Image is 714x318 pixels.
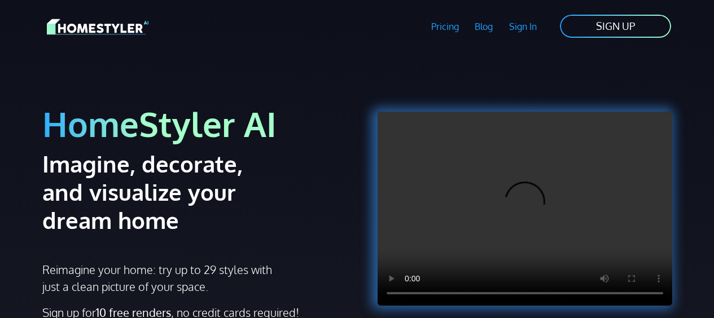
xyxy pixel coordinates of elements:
[42,149,289,234] h2: Imagine, decorate, and visualize your dream home
[42,103,351,145] h1: HomeStyler AI
[501,14,545,39] a: Sign In
[423,14,467,39] a: Pricing
[42,261,274,295] p: Reimagine your home: try up to 29 styles with just a clean picture of your space.
[467,14,501,39] a: Blog
[47,17,148,37] img: HomeStyler AI logo
[559,14,672,39] a: SIGN UP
